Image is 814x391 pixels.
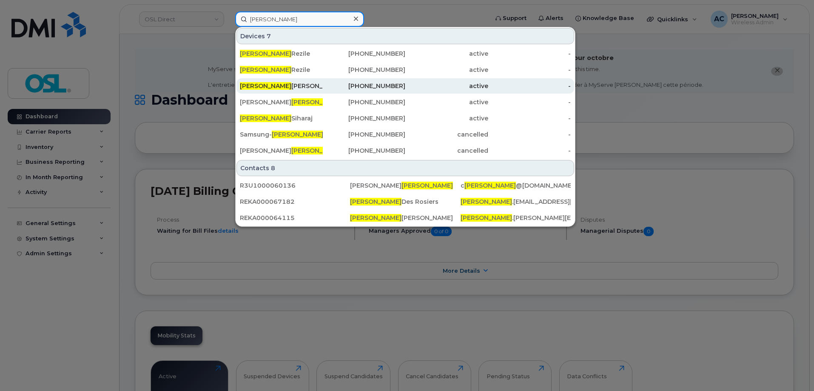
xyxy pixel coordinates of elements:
div: [PHONE_NUMBER] [323,130,406,139]
div: Devices [236,28,574,44]
div: [PHONE_NUMBER] [323,98,406,106]
div: c @[DOMAIN_NAME] [461,181,571,190]
div: .[EMAIL_ADDRESS][DOMAIN_NAME] [461,197,571,206]
a: [PERSON_NAME]Rezile[PHONE_NUMBER]active- [236,46,574,61]
a: [PERSON_NAME][PERSON_NAME][PHONE_NUMBER]active- [236,94,574,110]
div: [PHONE_NUMBER] [323,82,406,90]
span: [PERSON_NAME] [240,114,291,122]
div: Samsung- Siharaj [240,130,323,139]
div: [PHONE_NUMBER] [323,146,406,155]
div: Siharaj [240,114,323,123]
div: - [488,66,571,74]
span: [PERSON_NAME] [464,182,516,189]
div: Rezile [240,49,323,58]
div: [PERSON_NAME] [240,82,323,90]
div: active [405,98,488,106]
div: - [488,98,571,106]
div: - [488,49,571,58]
div: [PERSON_NAME] [350,214,460,222]
div: .[PERSON_NAME][EMAIL_ADDRESS][DOMAIN_NAME] [461,214,571,222]
div: R3U1000060136 [240,181,350,190]
div: Contacts [236,160,574,176]
div: active [405,49,488,58]
span: [PERSON_NAME] [240,66,291,74]
span: [PERSON_NAME] [350,214,401,222]
a: R3U1000060136[PERSON_NAME][PERSON_NAME]c[PERSON_NAME]@[DOMAIN_NAME] [236,178,574,193]
a: REKA000067182[PERSON_NAME]Des Rosiers[PERSON_NAME].[EMAIL_ADDRESS][DOMAIN_NAME] [236,194,574,209]
div: [PHONE_NUMBER] [323,66,406,74]
span: [PERSON_NAME] [461,214,512,222]
span: [PERSON_NAME] [401,182,453,189]
div: REKA000067182 [240,197,350,206]
div: [PERSON_NAME] [240,146,323,155]
div: cancelled [405,146,488,155]
a: [PERSON_NAME]Rezile[PHONE_NUMBER]active- [236,62,574,77]
div: Rezile [240,66,323,74]
div: active [405,114,488,123]
div: cancelled [405,130,488,139]
span: [PERSON_NAME] [240,50,291,57]
div: - [488,114,571,123]
div: - [488,82,571,90]
span: [PERSON_NAME] [291,98,343,106]
div: [PHONE_NUMBER] [323,114,406,123]
span: [PERSON_NAME] [291,147,343,154]
a: [PERSON_NAME][PERSON_NAME][PHONE_NUMBER]active- [236,78,574,94]
div: Des Rosiers [350,197,460,206]
span: [PERSON_NAME] [461,198,512,205]
a: REKA000064115[PERSON_NAME][PERSON_NAME][PERSON_NAME].[PERSON_NAME][EMAIL_ADDRESS][DOMAIN_NAME] [236,210,574,225]
div: [PERSON_NAME] [240,98,323,106]
span: [PERSON_NAME] [272,131,323,138]
span: [PERSON_NAME] [240,82,291,90]
div: [PERSON_NAME] [350,181,460,190]
a: [PERSON_NAME]Siharaj[PHONE_NUMBER]active- [236,111,574,126]
span: [PERSON_NAME] [350,198,401,205]
div: active [405,66,488,74]
div: - [488,146,571,155]
span: 7 [267,32,271,40]
span: 8 [271,164,275,172]
div: - [488,130,571,139]
div: REKA000064115 [240,214,350,222]
div: [PHONE_NUMBER] [323,49,406,58]
a: [PERSON_NAME][PERSON_NAME][PHONE_NUMBER]cancelled- [236,143,574,158]
a: Samsung-[PERSON_NAME]Siharaj[PHONE_NUMBER]cancelled- [236,127,574,142]
div: active [405,82,488,90]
